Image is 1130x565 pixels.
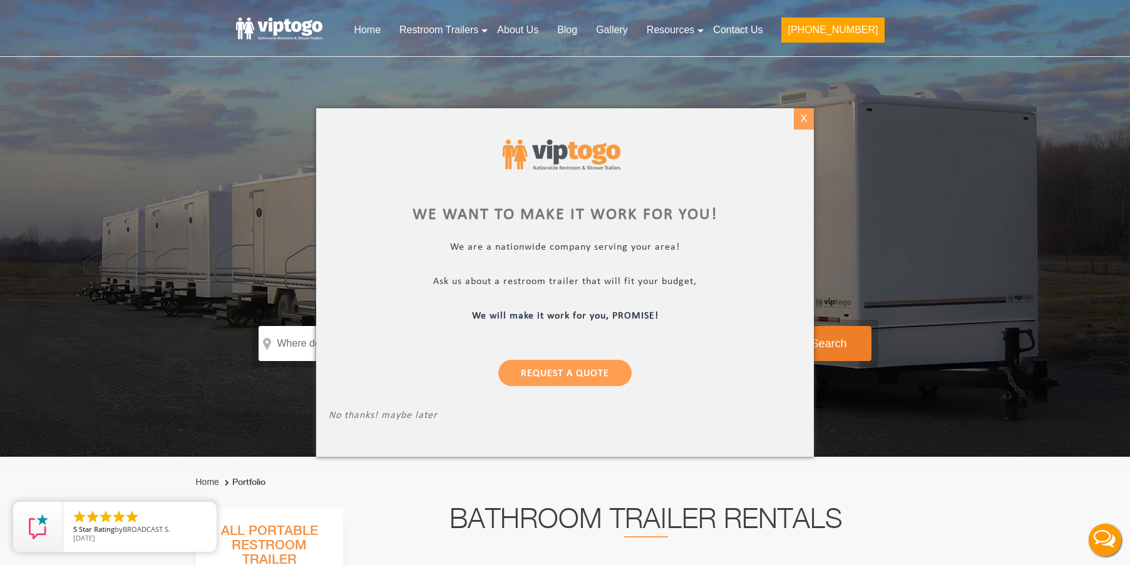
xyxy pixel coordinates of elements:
[72,509,87,524] li: 
[329,208,801,223] div: We want to make it work for you!
[472,311,659,321] b: We will make it work for you, PROMISE!
[123,524,170,534] span: BROADCAST S.
[498,360,632,386] a: Request a Quote
[73,526,207,534] span: by
[503,140,621,170] img: viptogo logo
[329,276,801,290] p: Ask us about a restroom trailer that will fit your budget,
[73,524,77,534] span: 5
[98,509,113,524] li: 
[73,533,95,542] span: [DATE]
[329,410,801,424] p: No thanks! maybe later
[79,524,115,534] span: Star Rating
[26,514,51,539] img: Review Rating
[1080,515,1130,565] button: Live Chat
[794,108,813,130] div: X
[111,509,126,524] li: 
[125,509,140,524] li: 
[85,509,100,524] li: 
[329,242,801,256] p: We are a nationwide company serving your area!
